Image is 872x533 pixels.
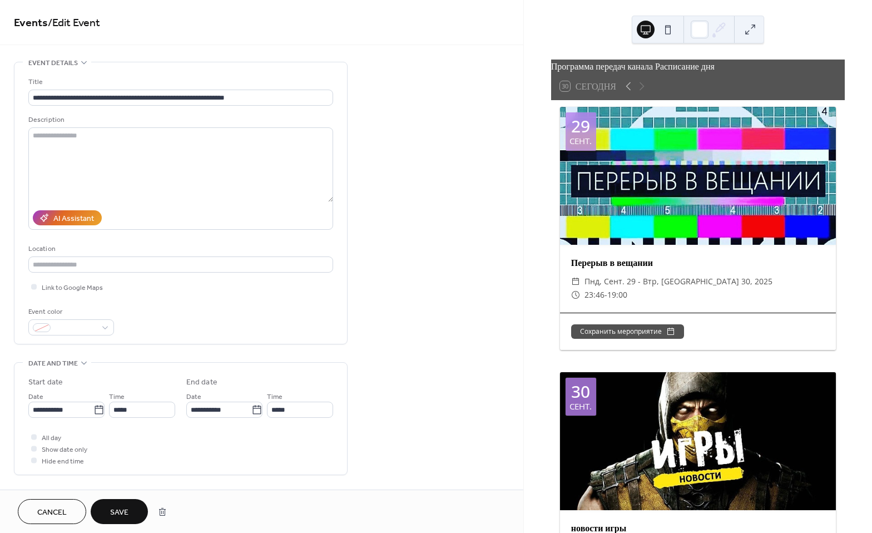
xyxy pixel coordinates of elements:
[28,391,43,403] span: Date
[28,57,78,69] span: Event details
[42,282,103,294] span: Link to Google Maps
[267,391,283,403] span: Time
[186,391,201,403] span: Date
[551,60,845,73] div: Программа передач канала Расписание дня
[28,488,87,500] span: Recurring event
[571,288,580,302] div: ​
[110,507,128,519] span: Save
[186,377,217,388] div: End date
[571,275,580,288] div: ​
[91,499,148,524] button: Save
[607,288,627,302] span: 19:00
[569,137,592,145] div: сент.
[28,76,331,88] div: Title
[53,213,94,225] div: AI Assistant
[571,383,590,400] div: 30
[569,402,592,411] div: сент.
[37,507,67,519] span: Cancel
[28,243,331,255] div: Location
[28,306,112,318] div: Event color
[571,324,684,339] button: Сохранить мероприятие
[14,12,48,34] a: Events
[28,377,63,388] div: Start date
[605,288,607,302] span: -
[584,288,605,302] span: 23:46
[42,444,87,456] span: Show date only
[560,256,836,269] div: Перерыв в вещании
[28,114,331,126] div: Description
[48,12,100,34] span: / Edit Event
[33,210,102,225] button: AI Assistant
[28,358,78,369] span: Date and time
[42,456,84,467] span: Hide end time
[584,275,772,288] span: пнд, сент. 29 - втр, [GEOGRAPHIC_DATA] 30, 2025
[571,118,590,135] div: 29
[18,499,86,524] button: Cancel
[109,391,125,403] span: Time
[42,432,61,444] span: All day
